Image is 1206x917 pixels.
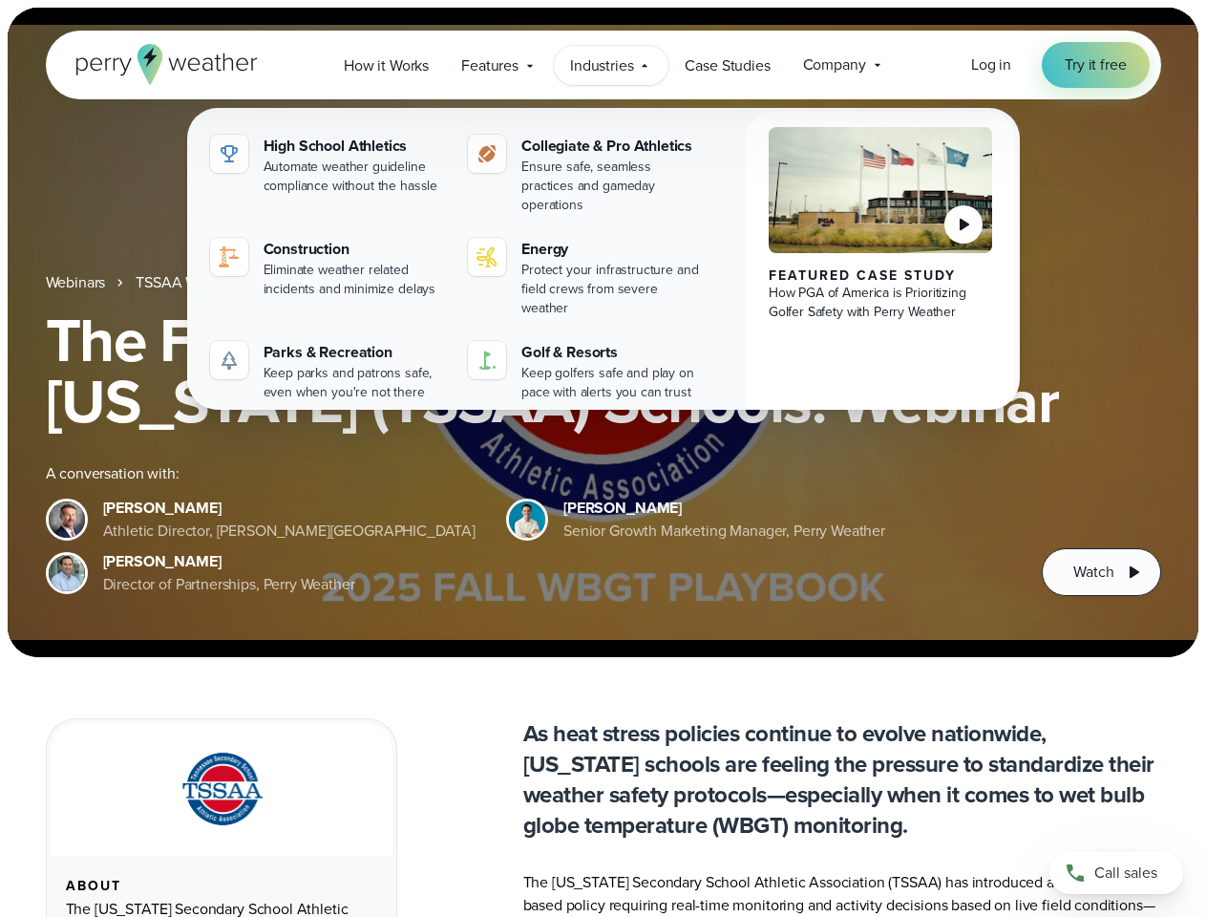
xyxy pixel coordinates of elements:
a: construction perry weather Construction Eliminate weather related incidents and minimize delays [202,230,454,307]
a: TSSAA WBGT Fall Playbook [136,271,317,294]
div: Collegiate & Pro Athletics [521,135,704,158]
img: Spencer Patton, Perry Weather [509,501,545,538]
img: Jeff Wood [49,555,85,591]
button: Watch [1042,548,1160,596]
a: Try it free [1042,42,1149,88]
a: Parks & Recreation Keep parks and patrons safe, even when you're not there [202,333,454,410]
span: Features [461,54,518,77]
div: Golf & Resorts [521,341,704,364]
div: Senior Growth Marketing Manager, Perry Weather [563,520,885,543]
a: Log in [971,53,1011,76]
h1: The Fall WBGT Playbook for [US_STATE] (TSSAA) Schools: Webinar [46,309,1161,432]
span: Log in [971,53,1011,75]
div: [PERSON_NAME] [103,497,476,520]
div: [PERSON_NAME] [103,550,355,573]
div: High School Athletics [264,135,446,158]
img: energy-icon@2x-1.svg [476,245,498,268]
nav: Breadcrumb [46,271,1161,294]
div: Automate weather guideline compliance without the hassle [264,158,446,196]
div: Eliminate weather related incidents and minimize delays [264,261,446,299]
a: High School Athletics Automate weather guideline compliance without the hassle [202,127,454,203]
span: How it Works [344,54,429,77]
a: Energy Protect your infrastructure and field crews from severe weather [460,230,711,326]
span: Try it free [1065,53,1126,76]
div: How PGA of America is Prioritizing Golfer Safety with Perry Weather [769,284,993,322]
span: Watch [1073,561,1113,584]
div: Ensure safe, seamless practices and gameday operations [521,158,704,215]
div: Featured Case Study [769,268,993,284]
img: golf-iconV2.svg [476,349,498,372]
span: Call sales [1094,862,1157,885]
div: A conversation with: [46,462,1012,485]
div: About [66,879,377,894]
div: Athletic Director, [PERSON_NAME][GEOGRAPHIC_DATA] [103,520,476,543]
div: Parks & Recreation [264,341,446,364]
div: Director of Partnerships, Perry Weather [103,573,355,596]
span: Industries [570,54,633,77]
a: Case Studies [668,46,786,85]
div: Keep parks and patrons safe, even when you're not there [264,364,446,402]
a: PGA of America, Frisco Campus Featured Case Study How PGA of America is Prioritizing Golfer Safet... [746,112,1016,425]
img: proathletics-icon@2x-1.svg [476,142,498,165]
img: construction perry weather [218,245,241,268]
a: Golf & Resorts Keep golfers safe and play on pace with alerts you can trust [460,333,711,410]
img: highschool-icon.svg [218,142,241,165]
img: TSSAA-Tennessee-Secondary-School-Athletic-Association.svg [158,746,286,833]
img: PGA of America, Frisco Campus [769,127,993,253]
img: parks-icon-grey.svg [218,349,241,372]
a: Webinars [46,271,106,294]
div: Construction [264,238,446,261]
a: How it Works [328,46,445,85]
img: Brian Wyatt [49,501,85,538]
p: As heat stress policies continue to evolve nationwide, [US_STATE] schools are feeling the pressur... [523,718,1161,841]
span: Case Studies [685,54,770,77]
div: Energy [521,238,704,261]
div: Protect your infrastructure and field crews from severe weather [521,261,704,318]
a: Call sales [1049,852,1183,894]
a: Collegiate & Pro Athletics Ensure safe, seamless practices and gameday operations [460,127,711,223]
div: [PERSON_NAME] [563,497,885,520]
div: Keep golfers safe and play on pace with alerts you can trust [521,364,704,402]
span: Company [803,53,866,76]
